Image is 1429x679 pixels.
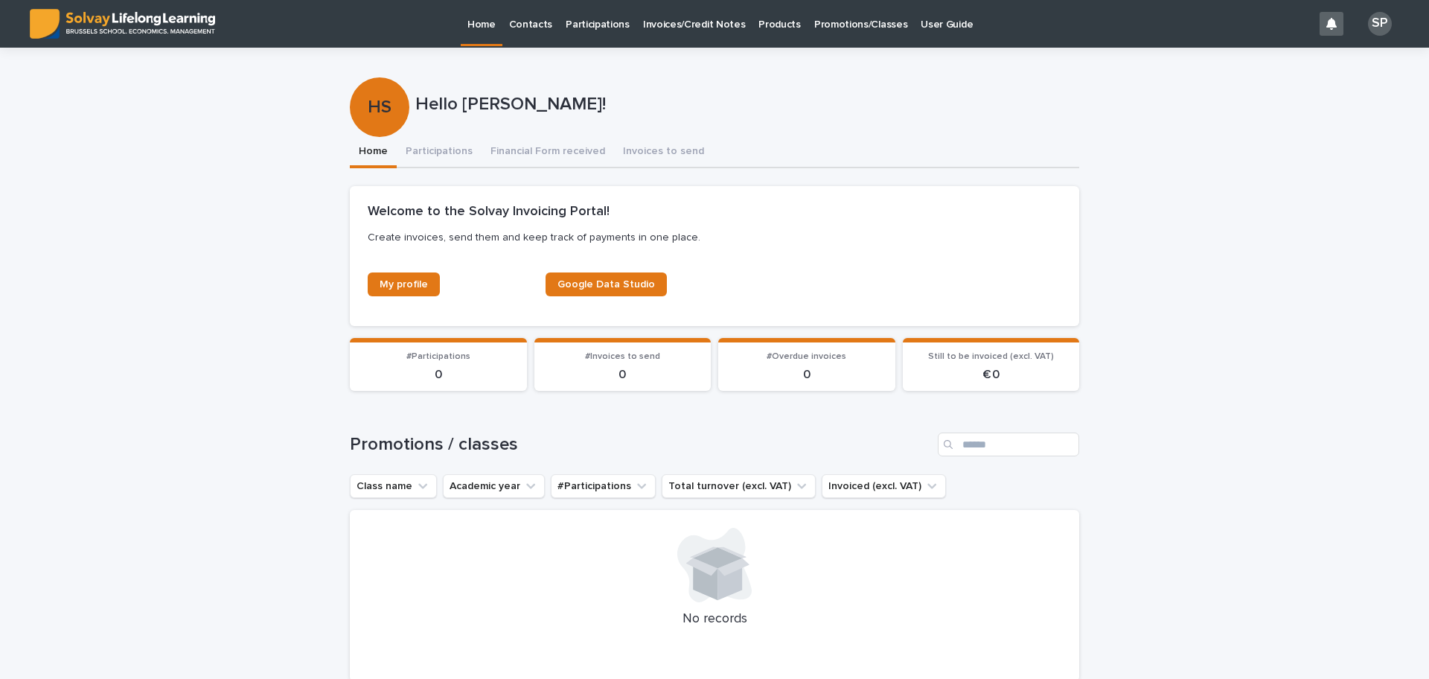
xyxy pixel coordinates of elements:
p: 0 [727,368,886,382]
p: Hello [PERSON_NAME]! [415,94,1073,115]
span: #Overdue invoices [767,352,846,361]
a: My profile [368,272,440,296]
input: Search [938,433,1079,456]
h2: Welcome to the Solvay Invoicing Portal! [368,204,610,220]
button: Total turnover (excl. VAT) [662,474,816,498]
button: Invoices to send [614,137,713,168]
a: Google Data Studio [546,272,667,296]
div: HS [350,37,409,118]
div: SP [1368,12,1392,36]
span: My profile [380,279,428,290]
button: Participations [397,137,482,168]
p: 0 [359,368,518,382]
span: #Invoices to send [585,352,660,361]
button: Academic year [443,474,545,498]
h1: Promotions / classes [350,434,932,456]
p: 0 [543,368,703,382]
span: #Participations [406,352,470,361]
button: Home [350,137,397,168]
button: #Participations [551,474,656,498]
button: Financial Form received [482,137,614,168]
p: € 0 [912,368,1071,382]
img: ED0IkcNQHGZZMpCVrDht [30,9,215,39]
p: No records [368,611,1061,628]
span: Still to be invoiced (excl. VAT) [928,352,1054,361]
button: Class name [350,474,437,498]
p: Create invoices, send them and keep track of payments in one place. [368,231,1055,244]
span: Google Data Studio [557,279,655,290]
button: Invoiced (excl. VAT) [822,474,946,498]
